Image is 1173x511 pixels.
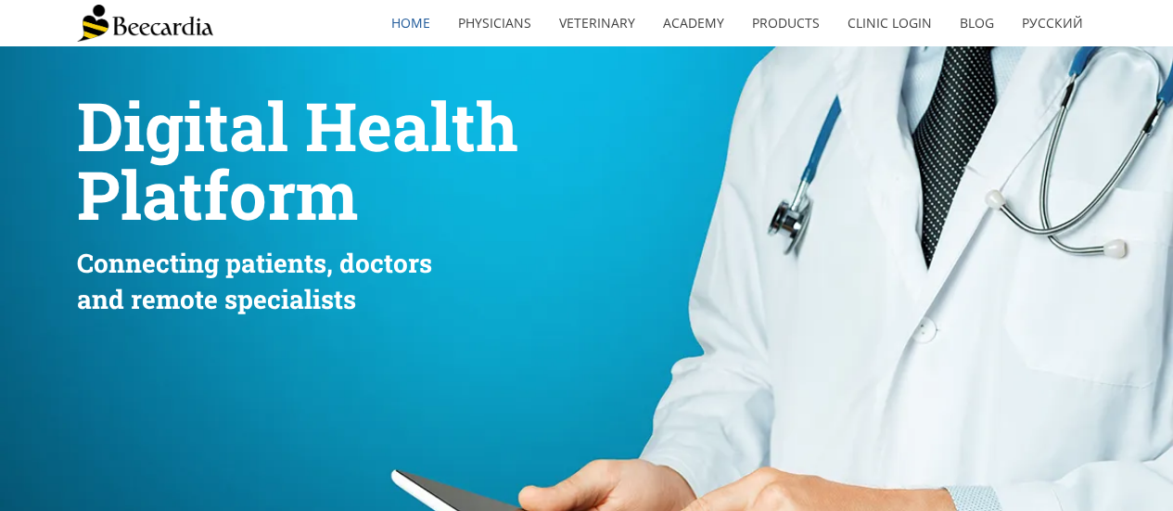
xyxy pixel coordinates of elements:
a: Physicians [444,2,545,45]
span: Connecting patients, doctors [77,246,432,280]
span: Platform [77,150,358,238]
a: Academy [649,2,738,45]
a: Clinic Login [834,2,946,45]
span: Digital Health [77,82,518,170]
img: Beecardia [77,5,213,42]
a: home [377,2,444,45]
a: Русский [1008,2,1097,45]
a: Products [738,2,834,45]
span: and remote specialists [77,282,356,316]
a: Blog [946,2,1008,45]
a: Veterinary [545,2,649,45]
